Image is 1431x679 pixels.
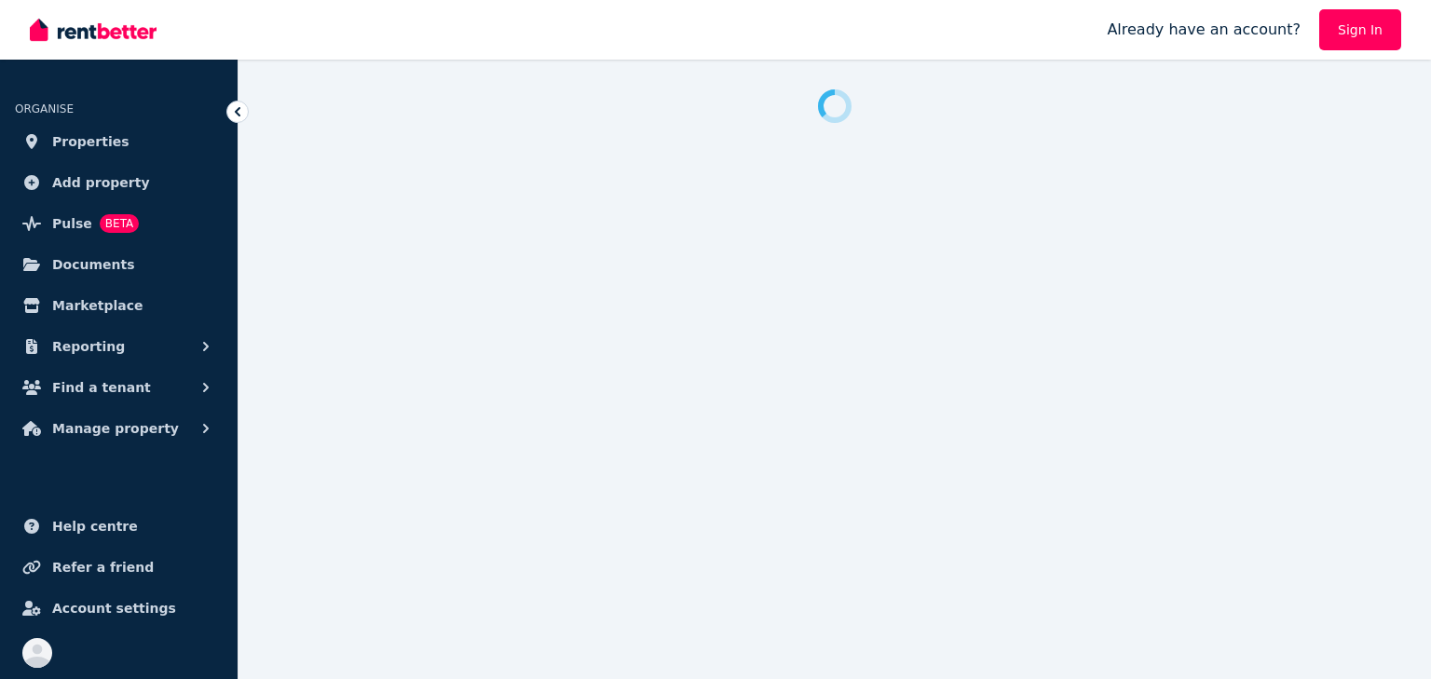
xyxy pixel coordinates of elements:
button: Find a tenant [15,369,223,406]
a: Add property [15,164,223,201]
a: Account settings [15,590,223,627]
span: Reporting [52,335,125,358]
img: RentBetter [30,16,157,44]
a: PulseBETA [15,205,223,242]
span: Pulse [52,212,92,235]
span: Manage property [52,417,179,440]
span: Already have an account? [1107,19,1301,41]
span: Documents [52,253,135,276]
span: Properties [52,130,129,153]
a: Help centre [15,508,223,545]
a: Properties [15,123,223,160]
button: Manage property [15,410,223,447]
span: ORGANISE [15,102,74,115]
span: Refer a friend [52,556,154,578]
a: Sign In [1319,9,1401,50]
span: Find a tenant [52,376,151,399]
span: Account settings [52,597,176,619]
a: Refer a friend [15,549,223,586]
span: Help centre [52,515,138,537]
a: Marketplace [15,287,223,324]
a: Documents [15,246,223,283]
button: Reporting [15,328,223,365]
span: Add property [52,171,150,194]
span: BETA [100,214,139,233]
span: Marketplace [52,294,143,317]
